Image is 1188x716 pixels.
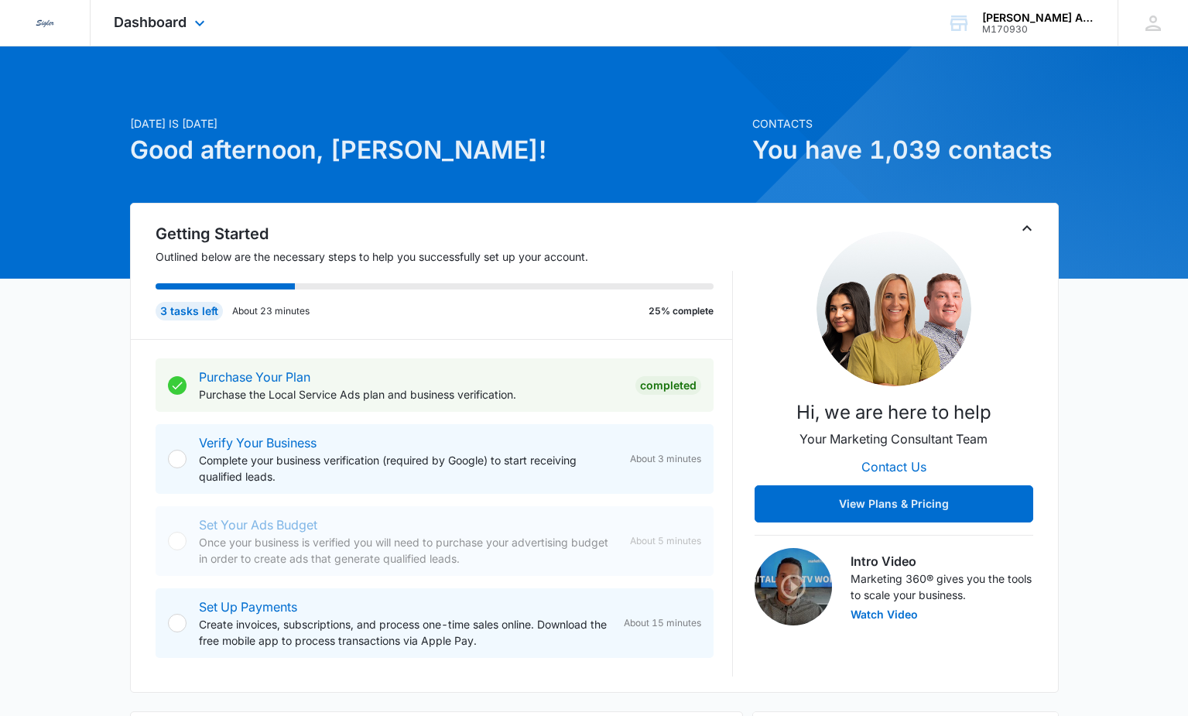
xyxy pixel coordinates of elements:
p: Complete your business verification (required by Google) to start receiving qualified leads. [199,452,618,485]
div: account id [982,24,1095,35]
div: account name [982,12,1095,24]
span: About 5 minutes [630,534,701,548]
a: Purchase Your Plan [199,369,310,385]
button: Watch Video [851,609,918,620]
a: Verify Your Business [199,435,317,450]
span: Dashboard [114,14,187,30]
div: 3 tasks left [156,302,223,320]
p: Hi, we are here to help [796,399,991,427]
p: Contacts [752,115,1059,132]
h2: Getting Started [156,222,733,245]
div: Completed [635,376,701,395]
p: Once your business is verified you will need to purchase your advertising budget in order to crea... [199,534,618,567]
p: Marketing 360® gives you the tools to scale your business. [851,570,1033,603]
a: Set Up Payments [199,599,297,615]
img: Sigler Corporate [31,9,59,37]
span: About 15 minutes [624,616,701,630]
p: 25% complete [649,304,714,318]
p: Create invoices, subscriptions, and process one-time sales online. Download the free mobile app t... [199,616,611,649]
h1: You have 1,039 contacts [752,132,1059,169]
button: Contact Us [846,448,942,485]
p: Outlined below are the necessary steps to help you successfully set up your account. [156,248,733,265]
button: View Plans & Pricing [755,485,1033,522]
p: Purchase the Local Service Ads plan and business verification. [199,386,623,403]
h1: Good afternoon, [PERSON_NAME]! [130,132,743,169]
p: Your Marketing Consultant Team [799,430,988,448]
p: About 23 minutes [232,304,310,318]
span: About 3 minutes [630,452,701,466]
p: [DATE] is [DATE] [130,115,743,132]
img: Intro Video [755,548,832,625]
button: Toggle Collapse [1018,219,1036,238]
h3: Intro Video [851,552,1033,570]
